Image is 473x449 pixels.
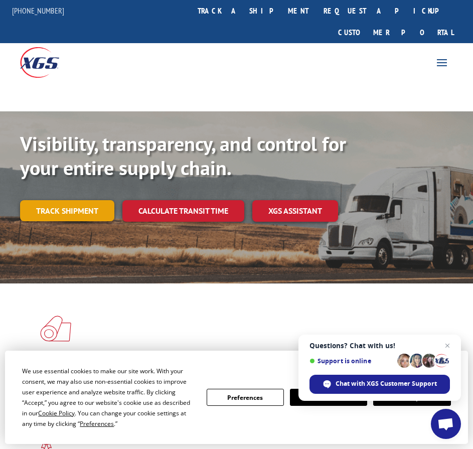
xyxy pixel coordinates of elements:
[441,340,453,352] span: Close chat
[5,351,468,444] div: Cookie Consent Prompt
[80,419,114,428] span: Preferences
[22,366,194,429] div: We use essential cookies to make our site work. With your consent, we may also use non-essential ...
[336,379,437,388] span: Chat with XGS Customer Support
[20,130,346,181] b: Visibility, transparency, and control for your entire supply chain.
[207,389,284,406] button: Preferences
[331,22,461,43] a: Customer Portal
[20,200,114,221] a: Track shipment
[122,200,244,222] a: Calculate transit time
[290,389,367,406] button: Decline
[252,200,338,222] a: XGS ASSISTANT
[40,316,71,342] img: xgs-icon-total-supply-chain-intelligence-red
[309,375,450,394] div: Chat with XGS Customer Support
[12,6,64,16] a: [PHONE_NUMBER]
[38,409,75,417] span: Cookie Policy
[431,409,461,439] div: Open chat
[309,357,394,365] span: Support is online
[309,342,450,350] span: Questions? Chat with us!
[40,350,425,367] h1: Flooring Logistics Solutions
